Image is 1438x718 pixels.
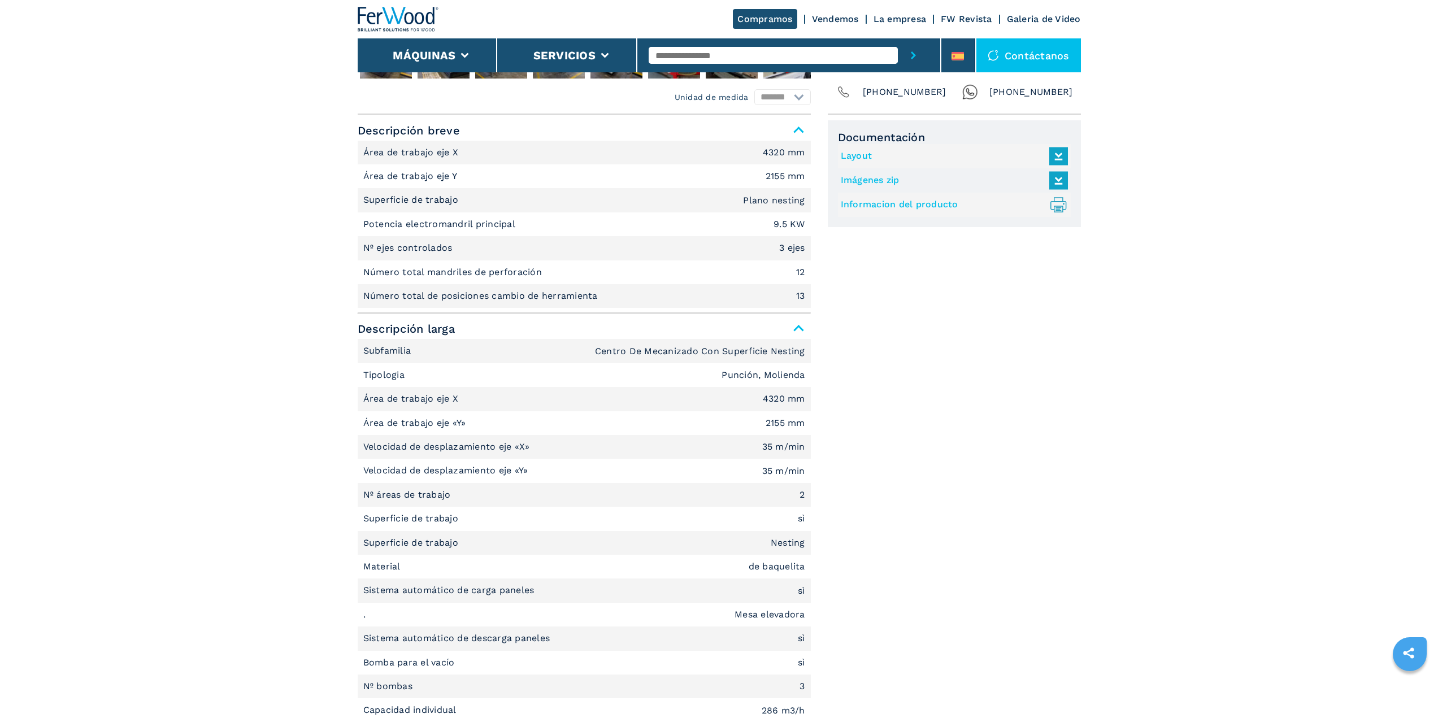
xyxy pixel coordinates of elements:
[722,371,805,380] em: Punción, Molienda
[363,512,462,525] p: Superficie de trabajo
[735,610,805,619] em: Mesa elevadora
[838,130,1071,144] span: Documentación
[363,170,460,182] p: Área de trabajo eje Y
[863,84,946,100] span: [PHONE_NUMBER]
[836,84,851,100] img: Phone
[779,243,805,253] em: 3 ejes
[363,393,462,405] p: Área de trabajo eje X
[533,49,596,62] button: Servicios
[989,84,1073,100] span: [PHONE_NUMBER]
[766,172,805,181] em: 2155 mm
[363,369,408,381] p: Tipologia
[766,419,805,428] em: 2155 mm
[800,682,805,691] em: 3
[798,514,805,523] em: sì
[363,608,369,621] p: .
[358,7,439,32] img: Ferwood
[358,120,811,141] span: Descripción breve
[358,319,811,339] span: Descripción larga
[363,266,545,279] p: Número total mandriles de perforación
[733,9,797,29] a: Compramos
[841,171,1062,190] a: Imágenes zip
[363,560,403,573] p: Material
[812,14,859,24] a: Vendemos
[363,242,455,254] p: Nº ejes controlados
[874,14,927,24] a: La empresa
[363,441,533,453] p: Velocidad de desplazamiento eje «X»
[363,680,416,693] p: Nº bombas
[363,194,462,206] p: Superficie de trabajo
[363,489,454,501] p: Nº áreas de trabajo
[798,634,805,643] em: sì
[363,218,519,230] p: Potencia electromandril principal
[363,537,462,549] p: Superficie de trabajo
[988,50,999,61] img: Contáctanos
[358,141,811,308] div: Descripción breve
[774,220,805,229] em: 9.5 KW
[749,562,805,571] em: de baquelita
[1007,14,1081,24] a: Galeria de Video
[1390,667,1430,710] iframe: Chat
[962,84,978,100] img: Whatsapp
[798,658,805,667] em: sì
[841,195,1062,214] a: Informacion del producto
[762,706,805,715] em: 286 m3/h
[1394,639,1423,667] a: sharethis
[762,442,805,451] em: 35 m/min
[363,704,459,716] p: Capacidad individual
[363,584,537,597] p: Sistema automático de carga paneles
[800,490,805,499] em: 2
[595,347,805,356] em: Centro De Mecanizado Con Superficie Nesting
[675,92,749,103] em: Unidad de medida
[798,586,805,595] em: sì
[763,148,805,157] em: 4320 mm
[796,291,805,301] em: 13
[363,290,601,302] p: Número total de posiciones cambio de herramienta
[898,38,929,72] button: submit-button
[841,147,1062,166] a: Layout
[771,538,805,547] em: Nesting
[941,14,992,24] a: FW Revista
[363,464,531,477] p: Velocidad de desplazamiento eje «Y»
[363,146,462,159] p: Área de trabajo eje X
[393,49,455,62] button: Máquinas
[363,656,458,669] p: Bomba para el vacío
[363,417,469,429] p: Área de trabajo eje «Y»
[363,632,553,645] p: Sistema automático de descarga paneles
[763,394,805,403] em: 4320 mm
[976,38,1081,72] div: Contáctanos
[762,467,805,476] em: 35 m/min
[363,345,414,357] p: Subfamilia
[796,268,805,277] em: 12
[743,196,805,205] em: Plano nesting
